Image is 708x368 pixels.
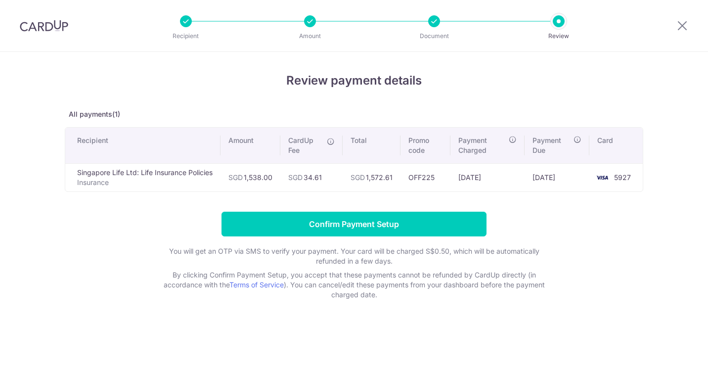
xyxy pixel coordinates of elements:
[351,173,365,182] span: SGD
[589,128,643,163] th: Card
[532,136,571,155] span: Payment Due
[522,31,595,41] p: Review
[65,128,221,163] th: Recipient
[221,128,280,163] th: Amount
[156,246,552,266] p: You will get an OTP via SMS to verify your payment. Your card will be charged S$0.50, which will ...
[280,163,343,191] td: 34.61
[273,31,347,41] p: Amount
[458,136,506,155] span: Payment Charged
[592,172,612,184] img: <span class="translation_missing" title="translation missing: en.account_steps.new_confirm_form.b...
[525,163,589,191] td: [DATE]
[400,163,450,191] td: OFF225
[65,72,643,90] h4: Review payment details
[20,20,68,32] img: CardUp
[614,173,631,182] span: 5927
[400,128,450,163] th: Promo code
[221,212,487,236] input: Confirm Payment Setup
[288,136,322,155] span: CardUp Fee
[77,178,213,187] p: Insurance
[228,173,243,182] span: SGD
[288,173,303,182] span: SGD
[65,163,221,191] td: Singapore Life Ltd: Life Insurance Policies
[156,270,552,300] p: By clicking Confirm Payment Setup, you accept that these payments cannot be refunded by CardUp di...
[149,31,222,41] p: Recipient
[229,280,284,289] a: Terms of Service
[450,163,525,191] td: [DATE]
[221,163,280,191] td: 1,538.00
[398,31,471,41] p: Document
[343,128,400,163] th: Total
[343,163,400,191] td: 1,572.61
[65,109,643,119] p: All payments(1)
